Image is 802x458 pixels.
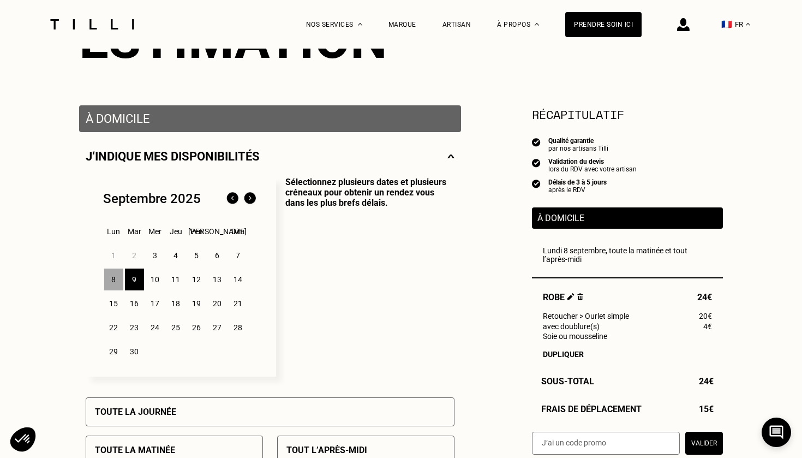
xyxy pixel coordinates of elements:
[208,269,227,290] div: 13
[125,293,144,314] div: 16
[166,317,185,338] div: 25
[187,293,206,314] div: 19
[565,12,642,37] a: Prendre soin ici
[548,186,607,194] div: après le RDV
[146,317,165,338] div: 24
[721,19,732,29] span: 🇫🇷
[548,158,637,165] div: Validation du devis
[543,292,583,302] span: Robe
[276,177,454,377] p: Sélectionnez plusieurs dates et plusieurs créneaux pour obtenir un rendez vous dans les plus bref...
[104,293,123,314] div: 15
[241,190,259,207] img: Mois suivant
[86,112,454,126] p: À domicile
[532,376,723,386] div: Sous-Total
[229,245,248,266] div: 7
[699,376,714,386] span: 24€
[208,245,227,266] div: 6
[208,293,227,314] div: 20
[104,341,123,362] div: 29
[95,445,175,455] p: Toute la matinée
[224,190,241,207] img: Mois précédent
[699,404,714,414] span: 15€
[103,191,201,206] div: Septembre 2025
[166,293,185,314] div: 18
[146,269,165,290] div: 10
[146,245,165,266] div: 3
[532,158,541,168] img: icon list info
[703,322,712,331] span: 4€
[104,317,123,338] div: 22
[548,145,608,152] div: par nos artisans Tilli
[567,293,574,300] img: Éditer
[95,407,176,417] p: Toute la journée
[532,105,723,123] section: Récapitulatif
[532,137,541,147] img: icon list info
[548,137,608,145] div: Qualité garantie
[125,317,144,338] div: 23
[532,404,723,414] div: Frais de déplacement
[388,21,416,28] a: Marque
[532,432,680,455] input: J‘ai un code promo
[543,312,629,320] span: Retoucher > Ourlet simple
[447,150,454,163] img: svg+xml;base64,PHN2ZyBmaWxsPSJub25lIiBoZWlnaHQ9IjE0IiB2aWV3Qm94PSIwIDAgMjggMTQiIHdpZHRoPSIyOCIgeG...
[125,269,144,290] div: 9
[535,23,539,26] img: Menu déroulant à propos
[537,213,717,223] p: À domicile
[86,150,260,163] p: J‘indique mes disponibilités
[358,23,362,26] img: Menu déroulant
[532,179,541,188] img: icon list info
[208,317,227,338] div: 27
[697,292,712,302] span: 24€
[229,293,248,314] div: 21
[229,317,248,338] div: 28
[543,322,600,331] span: avec doublure(s)
[577,293,583,300] img: Supprimer
[125,341,144,362] div: 30
[286,445,367,455] p: Tout l’après-midi
[548,165,637,173] div: lors du RDV avec votre artisan
[166,245,185,266] div: 4
[746,23,750,26] img: menu déroulant
[548,179,607,186] div: Délais de 3 à 5 jours
[699,312,712,320] span: 20€
[46,19,138,29] img: Logo du service de couturière Tilli
[187,269,206,290] div: 12
[543,350,712,359] div: Dupliquer
[146,293,165,314] div: 17
[543,246,712,264] div: Lundi 8 septembre, toute la matinée et tout l’après-midi
[187,245,206,266] div: 5
[187,317,206,338] div: 26
[229,269,248,290] div: 14
[685,432,723,455] button: Valider
[166,269,185,290] div: 11
[442,21,471,28] a: Artisan
[677,18,690,31] img: icône connexion
[104,269,123,290] div: 8
[543,332,607,341] span: Soie ou mousseline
